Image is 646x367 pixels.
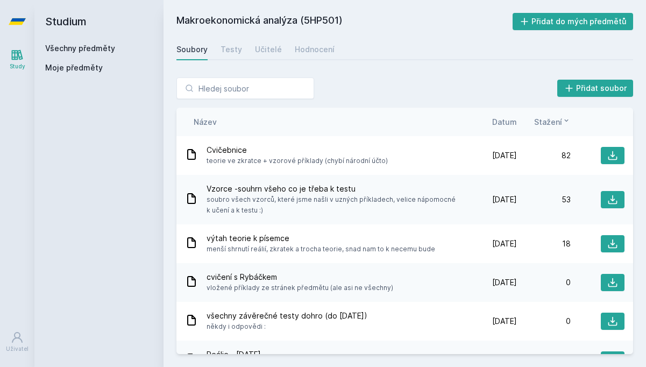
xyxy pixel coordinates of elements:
span: menší shrnutí reálií, zkratek a trocha teorie, snad nam to k necemu bude [207,244,435,255]
span: Vzorce -souhrn všeho co je třeba k testu [207,183,459,194]
span: [DATE] [492,316,517,327]
div: Uživatel [6,345,29,353]
span: Moje předměty [45,62,103,73]
span: všechny závěrečné testy dohro (do [DATE]) [207,310,367,321]
span: [DATE] [492,150,517,161]
div: Testy [221,44,242,55]
a: Učitelé [255,39,282,60]
button: Přidat do mých předmětů [513,13,634,30]
input: Hledej soubor [176,77,314,99]
h2: Makroekonomická analýza (5HP501) [176,13,513,30]
div: 18 [517,238,571,249]
div: 0 [517,316,571,327]
div: Hodnocení [295,44,335,55]
button: Název [194,116,217,128]
span: Stažení [534,116,562,128]
a: Uživatel [2,326,32,358]
span: [DATE] [492,194,517,205]
span: soubro všech vzorců, které jsme našli v uzných příkladech, velice nápomocné k učení a k testu :) [207,194,459,216]
span: Cvičebnice [207,145,388,156]
span: výtah teorie k písemce [207,233,435,244]
span: někdy i odpovědi : [207,321,367,332]
span: [DATE] [492,238,517,249]
div: Soubory [176,44,208,55]
a: Testy [221,39,242,60]
span: teorie ve zkratce + vzorové příklady (chybí národní účto) [207,156,388,166]
span: [DATE] [492,277,517,288]
div: 53 [517,194,571,205]
a: Všechny předměty [45,44,115,53]
div: 0 [517,277,571,288]
button: Přidat soubor [557,80,634,97]
span: vložené příklady ze stránek předmětu (ale asi ne všechny) [207,283,393,293]
a: Soubory [176,39,208,60]
a: Hodnocení [295,39,335,60]
button: Datum [492,116,517,128]
button: Stažení [534,116,571,128]
span: Reálie - [DATE] [207,349,295,360]
div: Study [10,62,25,70]
span: cvičení s Rybáčkem [207,272,393,283]
a: Study [2,43,32,76]
div: Učitelé [255,44,282,55]
div: 82 [517,150,571,161]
